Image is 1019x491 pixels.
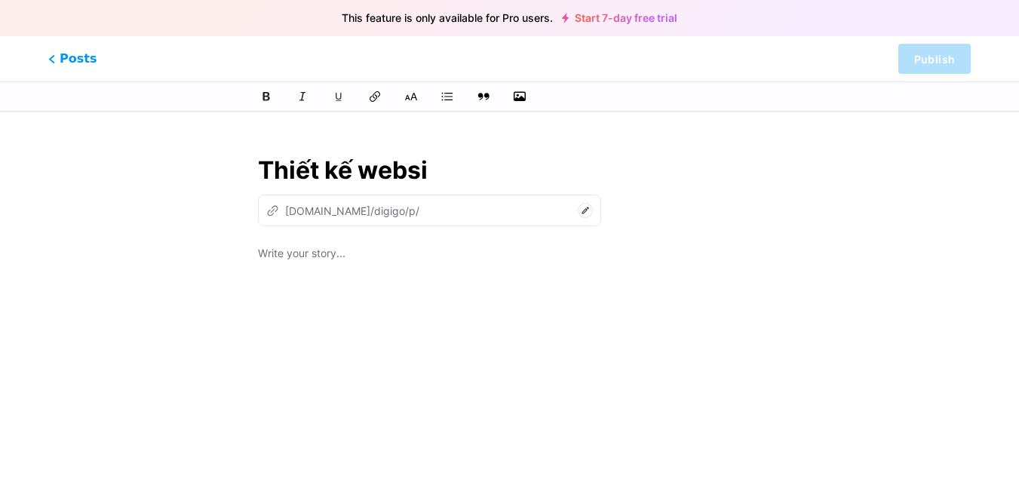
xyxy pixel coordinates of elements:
[562,12,677,24] a: Start 7-day free trial
[258,152,761,189] input: Title
[266,203,419,219] div: [DOMAIN_NAME]/digigo/p/
[48,50,97,68] span: Posts
[342,8,553,29] span: This feature is only available for Pro users.
[914,53,955,66] span: Publish
[898,44,971,74] button: Publish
